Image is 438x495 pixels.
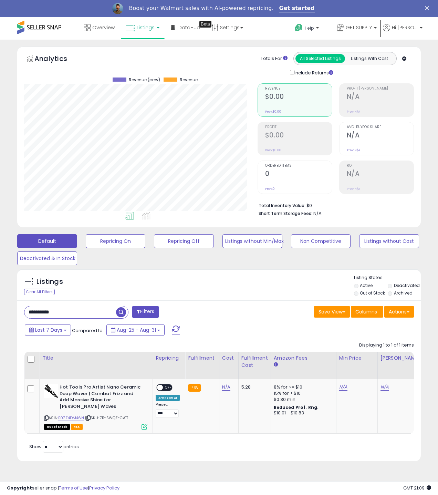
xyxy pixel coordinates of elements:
p: Listing States: [354,275,421,281]
img: 41b7-OUrV3L._SL40_.jpg [44,384,58,398]
div: Repricing [156,354,182,362]
span: Overview [92,24,115,31]
a: GET SUPPLY [332,17,382,40]
button: Non Competitive [291,234,351,248]
span: OFF [163,385,174,391]
div: $0.30 min [274,396,331,403]
div: Title [42,354,150,362]
div: Boost your Walmart sales with AI-powered repricing. [129,5,273,12]
a: Hi [PERSON_NAME] [383,24,423,40]
a: Terms of Use [59,485,88,491]
span: Revenue [180,78,198,82]
div: 8% for <= $10 [274,384,331,390]
small: Prev: $0.00 [265,148,281,152]
h2: 0 [265,170,332,179]
small: Prev: N/A [347,110,360,114]
a: Listings [121,17,165,38]
div: Tooltip anchor [199,21,211,28]
a: Overview [79,17,120,38]
span: Show: entries [29,443,79,450]
span: DataHub [178,24,200,31]
small: Prev: 0 [265,187,275,191]
div: Fulfillment [188,354,216,362]
button: Deactivated & In Stock [17,251,77,265]
button: Aug-25 - Aug-31 [106,324,165,336]
h5: Analytics [34,54,81,65]
div: Amazon AI [156,395,180,401]
h2: N/A [347,131,414,141]
b: Reduced Prof. Rng. [274,404,319,410]
div: Amazon Fees [274,354,333,362]
span: GET SUPPLY [346,24,372,31]
button: Listings without Cost [359,234,419,248]
h2: N/A [347,170,414,179]
button: Listings without Min/Max [222,234,282,248]
button: Default [17,234,77,248]
span: Avg. Buybox Share [347,125,414,129]
a: Get started [279,5,315,12]
a: Settings [206,17,248,38]
a: Help [289,18,331,40]
div: [PERSON_NAME] [380,354,421,362]
button: Repricing On [86,234,146,248]
div: Displaying 1 to 1 of 1 items [359,342,414,349]
b: Hot Tools Pro Artist Nano Ceramic Deep Waver | Combat Frizz and Add Massive Shine for [PERSON_NAM... [60,384,143,411]
span: Profit [265,125,332,129]
a: N/A [380,384,389,391]
img: Profile image for Adrian [112,3,123,14]
span: Profit [PERSON_NAME] [347,87,414,91]
small: FBA [188,384,201,392]
div: $10.01 - $10.83 [274,410,331,416]
span: Help [305,25,314,31]
span: | SKU: 7B-SWQZ-CA1T [85,415,128,421]
span: FBA [71,424,83,430]
div: Totals For [261,55,288,62]
div: Clear All Filters [24,289,55,295]
span: Revenue [265,87,332,91]
li: $0 [259,201,409,209]
i: Get Help [294,23,303,32]
div: Preset: [156,402,180,418]
small: Prev: $0.00 [265,110,281,114]
b: Total Inventory Value: [259,203,305,208]
div: 15% for > $10 [274,390,331,396]
span: All listings that are currently out of stock and unavailable for purchase on Amazon [44,424,70,430]
button: Repricing Off [154,234,214,248]
div: ASIN: [44,384,147,429]
h2: N/A [347,93,414,102]
b: Short Term Storage Fees: [259,210,312,216]
label: Archived [394,290,413,296]
span: Compared to: [72,327,104,334]
span: Columns [355,308,377,315]
a: B07Z4DM46N [58,415,84,421]
small: Prev: N/A [347,148,360,152]
label: Deactivated [394,282,420,288]
span: Revenue (prev) [129,78,160,82]
div: 5.28 [241,384,265,390]
h2: $0.00 [265,93,332,102]
strong: Copyright [7,485,32,491]
span: N/A [313,210,322,217]
button: Listings With Cost [345,54,394,63]
span: ROI [347,164,414,168]
div: Cost [222,354,236,362]
span: Aug-25 - Aug-31 [117,327,156,333]
label: Active [360,282,373,288]
span: Listings [137,24,155,31]
button: All Selected Listings [295,54,345,63]
div: Min Price [339,354,375,362]
button: Save View [314,306,350,318]
button: Filters [132,306,159,318]
div: Fulfillment Cost [241,354,268,369]
small: Amazon Fees. [274,362,278,368]
small: Prev: N/A [347,187,360,191]
span: Hi [PERSON_NAME] [392,24,418,31]
a: Privacy Policy [89,485,119,491]
label: Out of Stock [360,290,385,296]
a: N/A [339,384,347,391]
button: Columns [351,306,383,318]
a: N/A [222,384,230,391]
button: Last 7 Days [25,324,71,336]
button: Actions [384,306,414,318]
span: Ordered Items [265,164,332,168]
